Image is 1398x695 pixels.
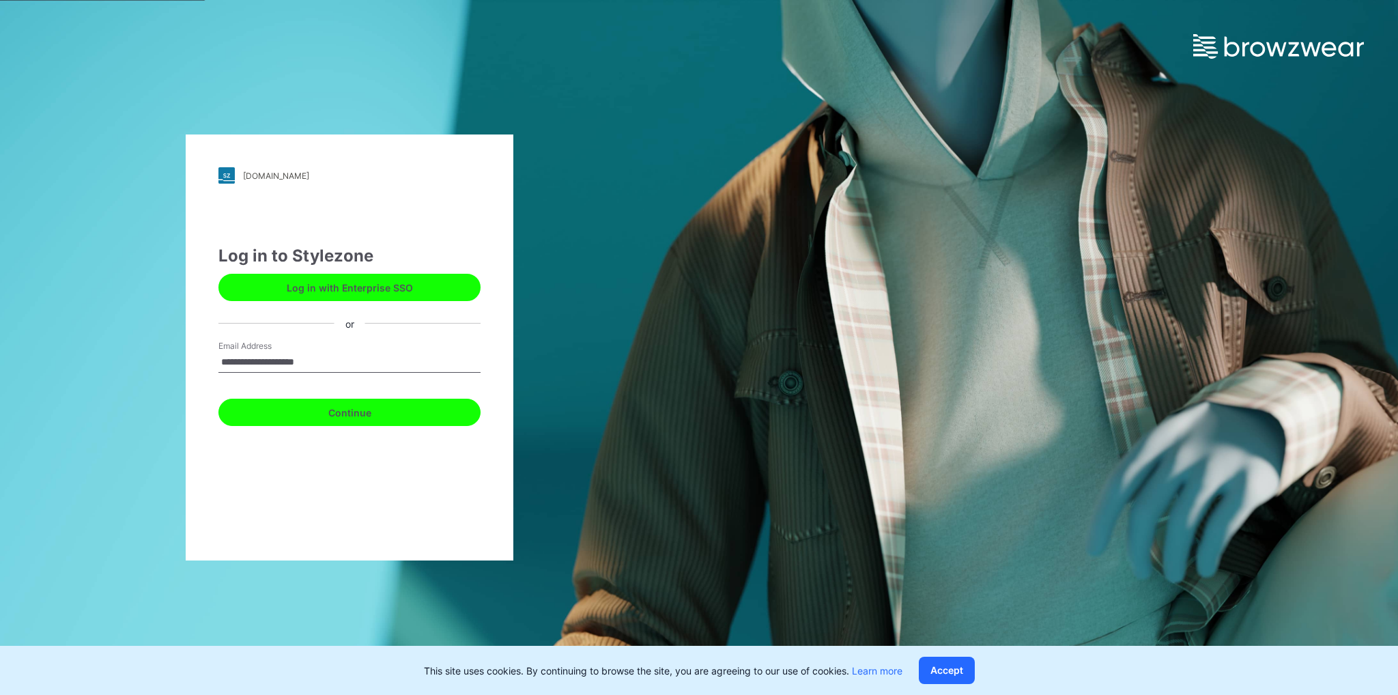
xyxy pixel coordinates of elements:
a: Learn more [852,665,902,677]
label: Email Address [218,340,314,352]
p: This site uses cookies. By continuing to browse the site, you are agreeing to our use of cookies. [424,664,902,678]
img: stylezone-logo.562084cfcfab977791bfbf7441f1a819.svg [218,167,235,184]
div: [DOMAIN_NAME] [243,171,309,181]
a: [DOMAIN_NAME] [218,167,481,184]
button: Accept [919,657,975,684]
div: Log in to Stylezone [218,244,481,268]
div: or [334,316,365,330]
button: Continue [218,399,481,426]
img: browzwear-logo.e42bd6dac1945053ebaf764b6aa21510.svg [1193,34,1364,59]
button: Log in with Enterprise SSO [218,274,481,301]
